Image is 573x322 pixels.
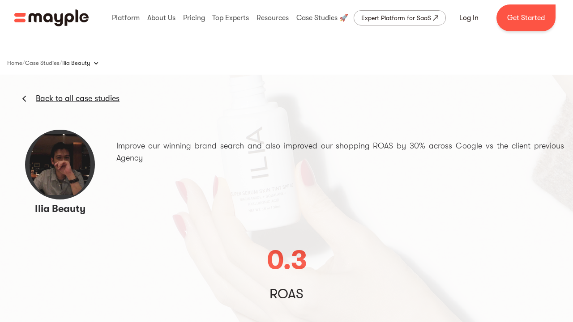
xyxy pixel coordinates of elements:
[25,58,60,68] a: Case Studies
[14,9,89,26] img: Mayple logo
[22,59,25,68] div: /
[60,59,62,68] div: /
[7,58,22,68] a: Home
[36,93,120,104] a: Back to all case studies
[62,59,90,68] div: Ilia Beauty
[496,4,556,31] a: Get Started
[354,10,446,25] a: Expert Platform for SaaS
[361,13,431,23] div: Expert Platform for SaaS
[449,7,489,29] a: Log In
